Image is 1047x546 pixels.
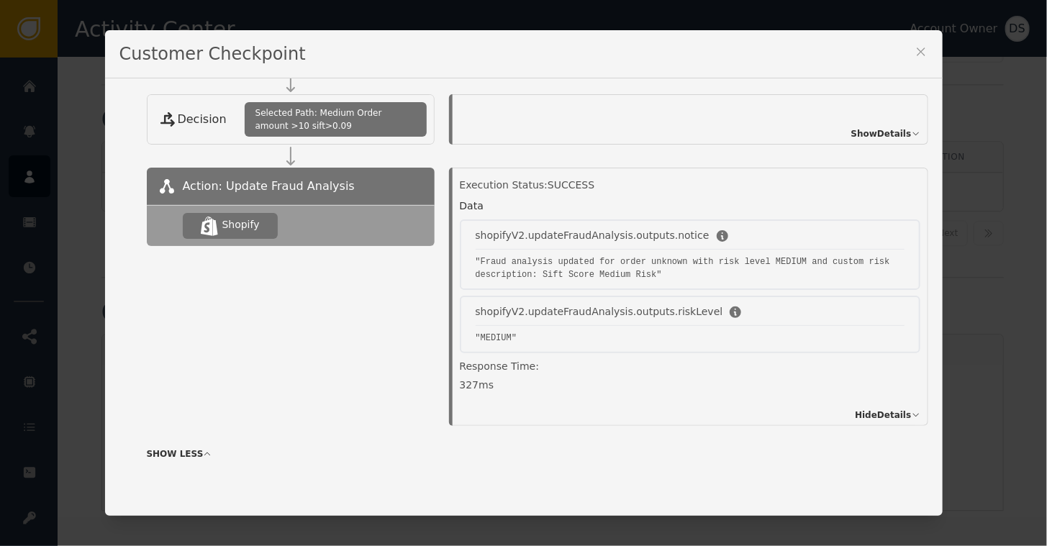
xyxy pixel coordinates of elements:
[105,30,943,78] div: Customer Checkpoint
[476,332,905,345] pre: "MEDIUM"
[178,111,227,128] span: Decision
[183,178,355,195] span: Action: Update Fraud Analysis
[476,304,723,319] div: shopifyV2.updateFraudAnalysis.outputs.riskLevel
[460,378,920,393] div: 327 ms
[851,127,912,140] span: Show Details
[460,199,484,214] div: Data
[147,447,204,460] span: SHOW LESS
[476,228,710,243] div: shopifyV2.updateFraudAnalysis.outputs.notice
[476,255,905,281] pre: "Fraud analysis updated for order unknown with risk level MEDIUM and custom risk description: Sif...
[460,359,920,378] div: Response Time:
[255,106,416,132] span: Selected Path: Medium Order amount >10 sift>0.09
[460,178,920,193] div: Execution Status: SUCCESS
[222,217,260,232] div: Shopify
[855,409,911,422] span: Hide Details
